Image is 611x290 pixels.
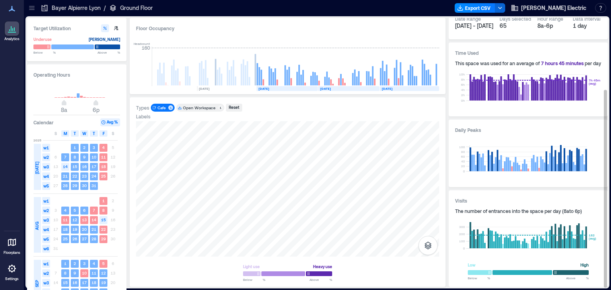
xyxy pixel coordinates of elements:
[42,216,50,224] span: w3
[91,236,96,241] text: 28
[102,208,105,213] text: 8
[112,130,114,137] span: S
[82,271,87,275] text: 10
[82,217,87,222] text: 13
[82,174,87,178] text: 23
[455,126,601,134] h3: Daily Peaks
[566,276,589,280] span: Above %
[455,208,601,214] div: The number of entrances into the space per day ( 8a to 6p )
[33,35,52,43] div: Underuse
[93,261,95,266] text: 4
[2,19,22,44] a: Analytics
[455,22,493,29] span: [DATE] - [DATE]
[455,15,481,22] div: Date Range
[72,280,77,285] text: 16
[102,145,105,150] text: 4
[101,236,106,241] text: 29
[82,280,87,285] text: 17
[83,155,86,159] text: 9
[93,106,99,113] span: 6p
[102,261,105,266] text: 5
[243,277,265,282] span: Below %
[463,246,465,250] tspan: 0
[500,22,531,30] div: 65
[97,50,120,55] span: Above %
[573,15,601,22] div: Data Interval
[461,99,465,102] tspan: 0h
[309,277,332,282] span: Above %
[259,87,269,91] text: [DATE]
[103,130,105,137] span: F
[63,164,68,169] text: 14
[91,227,96,232] text: 21
[573,22,602,30] div: 1 day
[42,260,50,268] span: w1
[42,182,50,190] span: w5
[33,50,56,55] span: Below %
[64,271,66,275] text: 8
[455,49,601,57] h3: Time Used
[104,4,106,12] p: /
[101,155,106,159] text: 11
[33,71,120,79] h3: Operating Hours
[461,150,465,154] tspan: 80
[459,232,465,236] tspan: 200
[168,105,173,110] div: 1
[580,261,589,269] div: High
[4,250,20,255] p: Floorplans
[83,261,86,266] text: 3
[82,164,87,169] text: 16
[461,93,465,97] tspan: 2h
[63,280,68,285] text: 15
[74,271,76,275] text: 9
[72,227,77,232] text: 19
[461,159,465,163] tspan: 40
[459,72,465,76] tspan: 10h
[101,164,106,169] text: 18
[83,208,86,213] text: 6
[102,198,105,203] text: 1
[228,104,241,111] div: Reset
[226,104,242,112] button: Reset
[101,217,106,222] text: 15
[82,130,86,137] span: W
[54,130,57,137] span: S
[100,118,120,126] button: Avg %
[101,271,106,275] text: 12
[199,87,210,91] text: [DATE]
[63,217,68,222] text: 11
[455,3,495,13] button: Export CSV
[382,87,393,91] text: [DATE]
[34,222,40,230] span: AUG
[93,208,95,213] text: 7
[91,271,96,275] text: 11
[455,197,601,205] h3: Visits
[83,145,86,150] text: 2
[82,183,87,188] text: 30
[64,208,66,213] text: 4
[508,2,589,14] button: [PERSON_NAME] Electric
[101,227,106,232] text: 22
[120,4,153,12] p: Ground Floor
[461,88,465,92] tspan: 4h
[42,235,50,243] span: w5
[136,24,439,32] div: Floor Occupancy
[33,24,120,32] h3: Target Utilization
[61,106,67,113] span: 8a
[320,87,331,91] text: [DATE]
[63,174,68,178] text: 21
[33,118,54,126] h3: Calendar
[537,22,566,30] div: 8a - 6p
[101,280,106,285] text: 19
[33,138,41,143] span: 2025
[42,207,50,215] span: w2
[459,225,465,229] tspan: 300
[72,217,77,222] text: 12
[461,155,465,159] tspan: 60
[42,172,50,180] span: w4
[101,174,106,178] text: 25
[521,4,586,12] span: [PERSON_NAME] Electric
[82,236,87,241] text: 27
[42,144,50,152] span: w1
[537,15,563,22] div: Hour Range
